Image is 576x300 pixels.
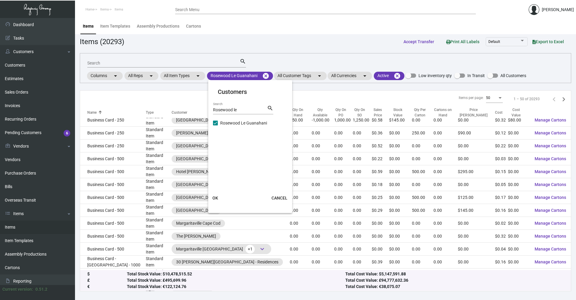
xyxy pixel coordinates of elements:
[212,196,218,200] span: OK
[35,286,47,292] div: 0.51.2
[271,196,287,200] span: CANCEL
[267,105,273,112] mat-icon: search
[267,193,292,203] button: CANCEL
[218,87,283,96] mat-card-title: Customers
[2,286,33,292] div: Current version:
[206,193,225,203] button: OK
[220,119,267,127] span: Rosewood Le Guanahani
